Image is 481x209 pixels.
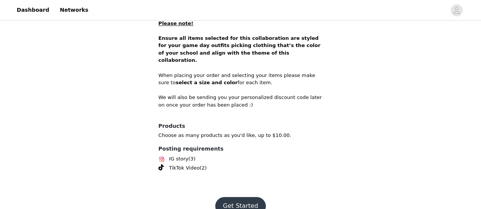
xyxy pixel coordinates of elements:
[453,4,460,16] div: avatar
[159,122,323,130] h4: Products
[159,72,323,86] p: When placing your order and selecting your items please make sure to for each item.
[188,155,195,163] span: (3)
[159,94,323,108] p: We will also be sending you your personalized discount code later on once your order has been pla...
[169,155,189,163] span: IG story
[159,132,323,139] p: Choose as many products as you'd like, up to $10.00.
[159,35,321,63] strong: Ensure all items selected for this collaboration are styled for your game day outfits picking clo...
[12,2,54,19] a: Dashboard
[159,156,165,162] img: Instagram Icon
[176,80,238,85] strong: select a size and color
[55,2,93,19] a: Networks
[169,164,200,172] span: TikTok Video
[159,20,194,26] strong: Please note!
[159,145,323,153] h4: Posting requirements
[200,164,206,172] span: (2)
